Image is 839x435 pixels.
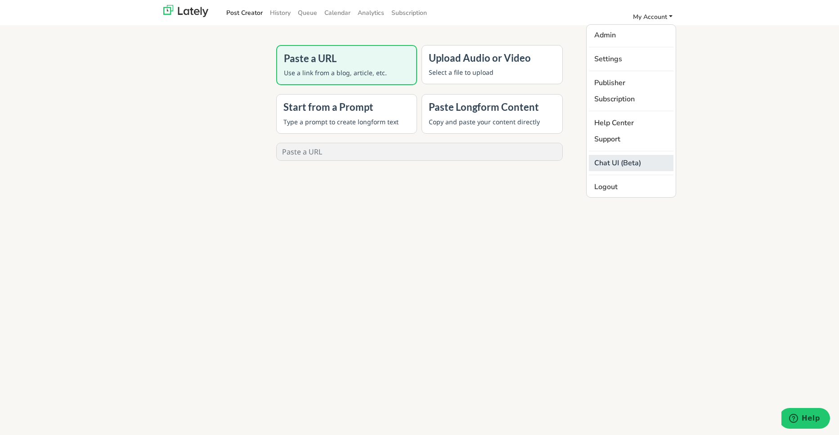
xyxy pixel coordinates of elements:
[283,101,410,113] h4: Start from a Prompt
[429,101,556,113] h4: Paste Longform Content
[321,5,354,20] a: Calendar
[629,9,676,24] a: My Account
[223,5,266,20] a: Post Creator
[388,5,431,20] a: Subscription
[429,117,556,127] p: Copy and paste your content directly
[266,5,294,20] a: History
[781,408,830,430] iframe: Opens a widget where you can find more information
[589,51,673,67] a: Settings
[589,27,673,43] a: Admin
[429,52,556,64] h4: Upload Audio or Video
[284,53,410,64] h4: Paste a URL
[354,5,388,20] a: Analytics
[586,24,676,198] ul: My Account
[589,75,673,91] a: Publisher
[324,9,350,17] span: Calendar
[589,155,673,171] a: Chat UI (Beta)
[277,143,563,160] input: Paste a URL
[589,115,673,131] a: Help Center
[284,68,410,77] p: Use a link from a blog, article, etc.
[429,68,556,77] p: Select a file to upload
[294,5,321,20] a: Queue
[283,117,410,127] p: Type a prompt to create longform text
[589,91,673,107] a: Subscription
[633,13,667,21] span: My Account
[163,5,208,17] img: lately_logo_nav.700ca2e7.jpg
[589,179,673,195] a: Logout
[589,131,673,147] a: Support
